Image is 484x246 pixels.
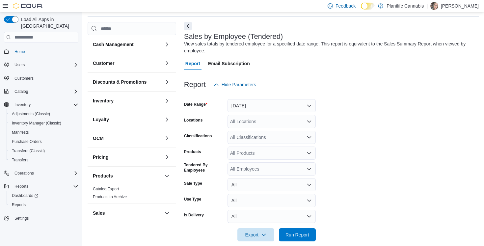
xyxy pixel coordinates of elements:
[228,210,316,223] button: All
[1,169,81,178] button: Operations
[307,135,312,140] button: Open list of options
[12,214,31,222] a: Settings
[93,187,119,191] a: Catalog Export
[441,2,479,10] p: [PERSON_NAME]
[184,81,206,89] h3: Report
[7,200,81,209] button: Reports
[12,111,50,117] span: Adjustments (Classic)
[12,88,78,96] span: Catalog
[222,81,256,88] span: Hide Parameters
[211,78,259,91] button: Hide Parameters
[93,154,162,160] button: Pricing
[426,2,428,10] p: |
[93,116,109,123] h3: Loyalty
[12,169,37,177] button: Operations
[14,49,25,54] span: Home
[163,172,171,180] button: Products
[7,128,81,137] button: Manifests
[184,197,201,202] label: Use Type
[93,135,104,142] h3: OCM
[12,48,28,56] a: Home
[14,216,29,221] span: Settings
[1,213,81,223] button: Settings
[184,118,203,123] label: Locations
[93,41,134,48] h3: Cash Management
[93,135,162,142] button: OCM
[184,181,202,186] label: Sale Type
[228,178,316,191] button: All
[9,119,64,127] a: Inventory Manager (Classic)
[1,46,81,56] button: Home
[1,87,81,96] button: Catalog
[237,228,274,241] button: Export
[93,173,162,179] button: Products
[9,156,31,164] a: Transfers
[12,47,78,55] span: Home
[93,97,162,104] button: Inventory
[184,33,283,41] h3: Sales by Employee (Tendered)
[184,149,201,154] label: Products
[285,232,309,238] span: Run Report
[93,210,105,216] h3: Sales
[12,121,61,126] span: Inventory Manager (Classic)
[14,102,31,107] span: Inventory
[279,228,316,241] button: Run Report
[7,137,81,146] button: Purchase Orders
[1,60,81,69] button: Users
[241,228,270,241] span: Export
[7,191,81,200] a: Dashboards
[12,74,78,82] span: Customers
[9,192,78,200] span: Dashboards
[9,128,78,136] span: Manifests
[9,138,78,146] span: Purchase Orders
[184,102,207,107] label: Date Range
[7,109,81,119] button: Adjustments (Classic)
[208,57,250,70] span: Email Subscription
[9,110,53,118] a: Adjustments (Classic)
[184,41,475,54] div: View sales totals by tendered employee for a specified date range. This report is equivalent to t...
[93,116,162,123] button: Loyalty
[163,97,171,105] button: Inventory
[163,41,171,48] button: Cash Management
[7,146,81,155] button: Transfers (Classic)
[228,194,316,207] button: All
[9,201,78,209] span: Reports
[185,57,200,70] span: Report
[163,59,171,67] button: Customer
[12,148,45,153] span: Transfers (Classic)
[228,99,316,112] button: [DATE]
[9,147,47,155] a: Transfers (Classic)
[387,2,424,10] p: Plantlife Cannabis
[9,110,78,118] span: Adjustments (Classic)
[93,60,162,67] button: Customer
[14,76,34,81] span: Customers
[184,162,225,173] label: Tendered By Employees
[93,79,147,85] h3: Discounts & Promotions
[7,119,81,128] button: Inventory Manager (Classic)
[14,171,34,176] span: Operations
[93,186,119,192] span: Catalog Export
[184,212,204,218] label: Is Delivery
[12,214,78,222] span: Settings
[12,130,29,135] span: Manifests
[12,169,78,177] span: Operations
[163,153,171,161] button: Pricing
[1,182,81,191] button: Reports
[163,134,171,142] button: OCM
[163,116,171,123] button: Loyalty
[12,139,42,144] span: Purchase Orders
[4,44,78,240] nav: Complex example
[93,154,108,160] h3: Pricing
[93,194,127,200] span: Products to Archive
[1,73,81,83] button: Customers
[9,138,44,146] a: Purchase Orders
[93,210,162,216] button: Sales
[12,74,36,82] a: Customers
[12,182,78,190] span: Reports
[12,101,33,109] button: Inventory
[12,88,31,96] button: Catalog
[307,166,312,172] button: Open list of options
[307,150,312,156] button: Open list of options
[93,60,114,67] h3: Customer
